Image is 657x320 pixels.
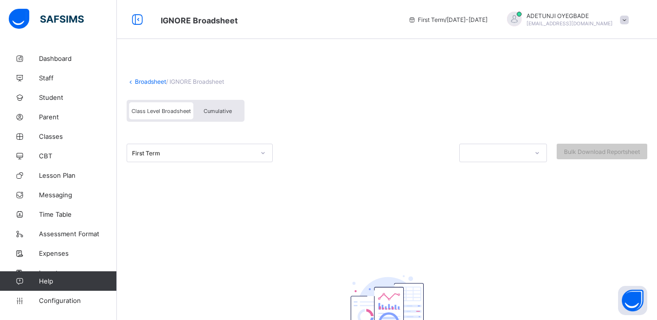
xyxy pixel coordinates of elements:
[408,16,488,23] span: session/term information
[497,12,634,28] div: ADETUNJIOYEGBADE
[39,94,117,101] span: Student
[39,297,116,304] span: Configuration
[39,191,117,199] span: Messaging
[39,249,117,257] span: Expenses
[39,113,117,121] span: Parent
[132,150,255,157] div: First Term
[526,12,613,19] span: ADETUNJI OYEGBADE
[161,16,238,25] span: Class Arm Broadsheet
[39,74,117,82] span: Staff
[131,108,191,114] span: Class Level Broadsheet
[39,55,117,62] span: Dashboard
[618,286,647,315] button: Open asap
[39,132,117,140] span: Classes
[39,269,117,277] span: Inventory
[9,9,84,29] img: safsims
[204,108,232,114] span: Cumulative
[39,277,116,285] span: Help
[39,230,117,238] span: Assessment Format
[526,20,613,26] span: [EMAIL_ADDRESS][DOMAIN_NAME]
[39,152,117,160] span: CBT
[39,171,117,179] span: Lesson Plan
[39,210,117,218] span: Time Table
[564,148,640,155] span: Bulk Download Reportsheet
[135,78,166,85] a: Broadsheet
[166,78,224,85] span: / IGNORE Broadsheet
